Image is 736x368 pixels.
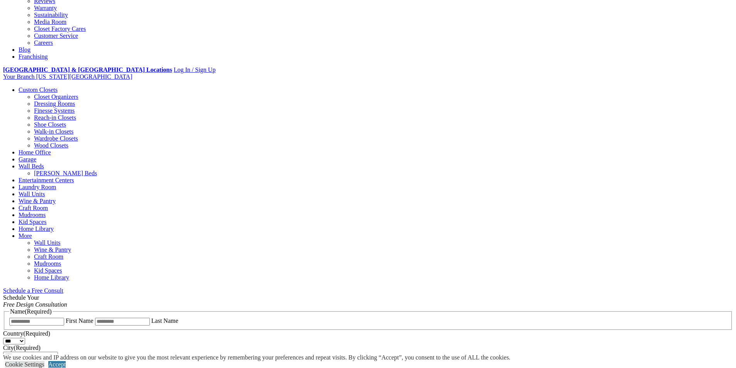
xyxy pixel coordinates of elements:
[14,344,41,351] span: (Required)
[3,73,132,80] a: Your Branch [US_STATE][GEOGRAPHIC_DATA]
[3,287,63,294] a: Schedule a Free Consult (opens a dropdown menu)
[9,308,53,315] legend: Name
[34,100,75,107] a: Dressing Rooms
[19,232,32,239] a: More menu text will display only on big screen
[19,149,51,156] a: Home Office
[19,46,31,53] a: Blog
[19,177,74,183] a: Entertainment Centers
[48,361,66,368] a: Accept
[3,301,67,308] em: Free Design Consultation
[25,308,51,315] span: (Required)
[34,39,53,46] a: Careers
[34,114,76,121] a: Reach-in Closets
[3,354,510,361] div: We use cookies and IP address on our website to give you the most relevant experience by remember...
[19,184,56,190] a: Laundry Room
[34,5,57,11] a: Warranty
[66,317,93,324] label: First Name
[3,330,50,337] label: Country
[34,93,78,100] a: Closet Organizers
[34,239,60,246] a: Wall Units
[34,246,71,253] a: Wine & Pantry
[3,73,34,80] span: Your Branch
[173,66,215,73] a: Log In / Sign Up
[19,212,46,218] a: Mudrooms
[34,135,78,142] a: Wardrobe Closets
[151,317,178,324] label: Last Name
[34,128,73,135] a: Walk-in Closets
[34,12,68,18] a: Sustainability
[19,198,56,204] a: Wine & Pantry
[34,32,78,39] a: Customer Service
[23,330,50,337] span: (Required)
[19,205,48,211] a: Craft Room
[34,142,68,149] a: Wood Closets
[19,86,58,93] a: Custom Closets
[34,170,97,176] a: [PERSON_NAME] Beds
[34,19,66,25] a: Media Room
[3,294,67,308] span: Schedule Your
[34,253,63,260] a: Craft Room
[19,191,45,197] a: Wall Units
[36,73,132,80] span: [US_STATE][GEOGRAPHIC_DATA]
[5,361,44,368] a: Cookie Settings
[3,344,41,351] label: City
[34,121,66,128] a: Shoe Closets
[34,274,69,281] a: Home Library
[34,25,86,32] a: Closet Factory Cares
[19,163,44,170] a: Wall Beds
[19,219,46,225] a: Kid Spaces
[3,66,172,73] a: [GEOGRAPHIC_DATA] & [GEOGRAPHIC_DATA] Locations
[19,226,54,232] a: Home Library
[19,53,48,60] a: Franchising
[34,260,61,267] a: Mudrooms
[34,107,75,114] a: Finesse Systems
[19,156,36,163] a: Garage
[34,267,62,274] a: Kid Spaces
